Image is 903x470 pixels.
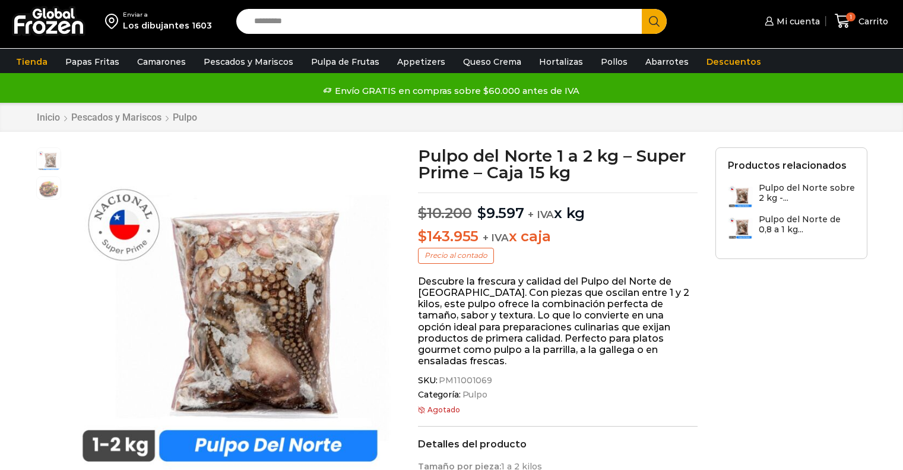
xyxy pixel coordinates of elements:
span: pulpo- [37,177,61,201]
p: x caja [418,228,698,245]
a: Camarones [131,51,192,73]
span: + IVA [528,209,554,220]
p: Descubre la frescura y calidad del Pulpo del Norte de [GEOGRAPHIC_DATA]. Con piezas que oscilan e... [418,276,698,367]
a: Appetizers [391,51,451,73]
a: 1 Carrito [832,7,891,35]
span: $ [418,204,427,222]
a: Mi cuenta [762,10,820,33]
span: pulpo-super-prime-2 [37,148,61,172]
button: Search button [642,9,667,34]
a: Pescados y Mariscos [71,112,162,123]
a: Pollos [595,51,633,73]
bdi: 10.200 [418,204,471,222]
a: Inicio [36,112,61,123]
span: SKU: [418,376,698,386]
a: Pulpo del Norte sobre 2 kg -... [728,183,855,209]
p: Precio al contado [418,248,494,263]
a: Pulpo [172,112,198,123]
a: Tienda [10,51,53,73]
div: Los dibujantes 1603 [123,20,212,31]
span: + IVA [483,232,509,244]
h2: Productos relacionados [728,160,847,171]
span: 1 [846,12,856,22]
span: $ [477,204,486,222]
p: Agotado [418,406,698,414]
nav: Breadcrumb [36,112,198,123]
bdi: 143.955 [418,228,479,245]
span: $ [418,228,427,245]
p: x kg [418,193,698,222]
a: Abarrotes [639,51,695,73]
span: Mi cuenta [774,15,820,27]
a: Pulpa de Frutas [305,51,385,73]
a: Descuentos [701,51,767,73]
a: Pulpo [461,390,487,400]
span: Carrito [856,15,888,27]
bdi: 9.597 [477,204,524,222]
a: Queso Crema [457,51,527,73]
h3: Pulpo del Norte sobre 2 kg -... [759,183,855,203]
a: Hortalizas [533,51,589,73]
a: Pescados y Mariscos [198,51,299,73]
span: Categoría: [418,390,698,400]
span: PM11001069 [437,376,492,386]
div: Enviar a [123,11,212,19]
h3: Pulpo del Norte de 0,8 a 1 kg... [759,215,855,235]
img: address-field-icon.svg [105,11,123,31]
h1: Pulpo del Norte 1 a 2 kg – Super Prime – Caja 15 kg [418,147,698,181]
a: Pulpo del Norte de 0,8 a 1 kg... [728,215,855,240]
a: Papas Fritas [59,51,125,73]
h2: Detalles del producto [418,439,698,450]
